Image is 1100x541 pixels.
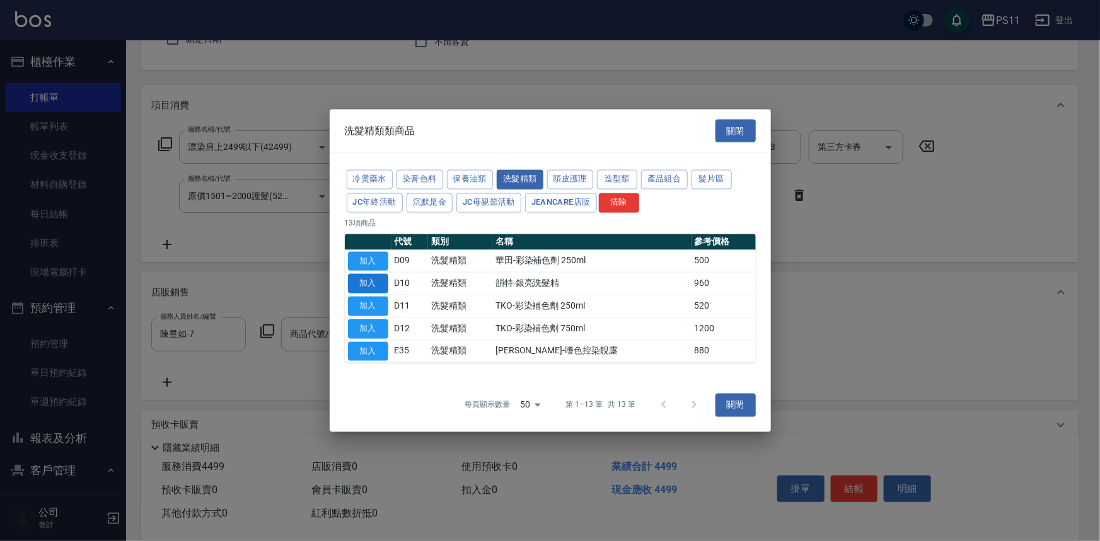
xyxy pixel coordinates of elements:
[692,250,756,273] td: 500
[391,250,429,273] td: D09
[715,119,756,142] button: 關閉
[692,317,756,340] td: 1200
[599,193,639,212] button: 清除
[492,340,692,363] td: [PERSON_NAME]-嗜色控染靚露
[565,399,635,411] p: 第 1–13 筆 共 13 筆
[492,234,692,250] th: 名稱
[492,272,692,295] td: 韻特-銀亮洗髮精
[547,170,594,190] button: 頭皮護理
[515,388,545,422] div: 50
[492,295,692,317] td: TKO-彩染補色劑 250ml
[525,193,597,212] button: JeanCare店販
[692,234,756,250] th: 參考價格
[597,170,637,190] button: 造型類
[347,170,393,190] button: 冷燙藥水
[492,317,692,340] td: TKO-彩染補色劑 750ml
[345,217,756,229] p: 13 項商品
[428,272,492,295] td: 洗髮精類
[465,399,510,411] p: 每頁顯示數量
[407,193,453,212] button: 沉默是金
[345,124,415,137] span: 洗髮精類類商品
[692,272,756,295] td: 960
[715,394,756,417] button: 關閉
[456,193,521,212] button: JC母親節活動
[348,297,388,316] button: 加入
[397,170,443,190] button: 染膏色料
[428,317,492,340] td: 洗髮精類
[428,234,492,250] th: 類別
[348,341,388,361] button: 加入
[391,295,429,317] td: D11
[428,250,492,273] td: 洗髮精類
[641,170,688,190] button: 產品組合
[391,234,429,250] th: 代號
[428,340,492,363] td: 洗髮精類
[492,250,692,273] td: 華田-彩染補色劑 250ml
[692,340,756,363] td: 880
[447,170,494,190] button: 保養油類
[497,170,543,190] button: 洗髮精類
[391,340,429,363] td: E35
[692,295,756,317] td: 520
[348,251,388,271] button: 加入
[347,193,403,212] button: JC年終活動
[348,274,388,293] button: 加入
[348,319,388,338] button: 加入
[391,272,429,295] td: D10
[692,170,732,190] button: 髮片區
[428,295,492,317] td: 洗髮精類
[391,317,429,340] td: D12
